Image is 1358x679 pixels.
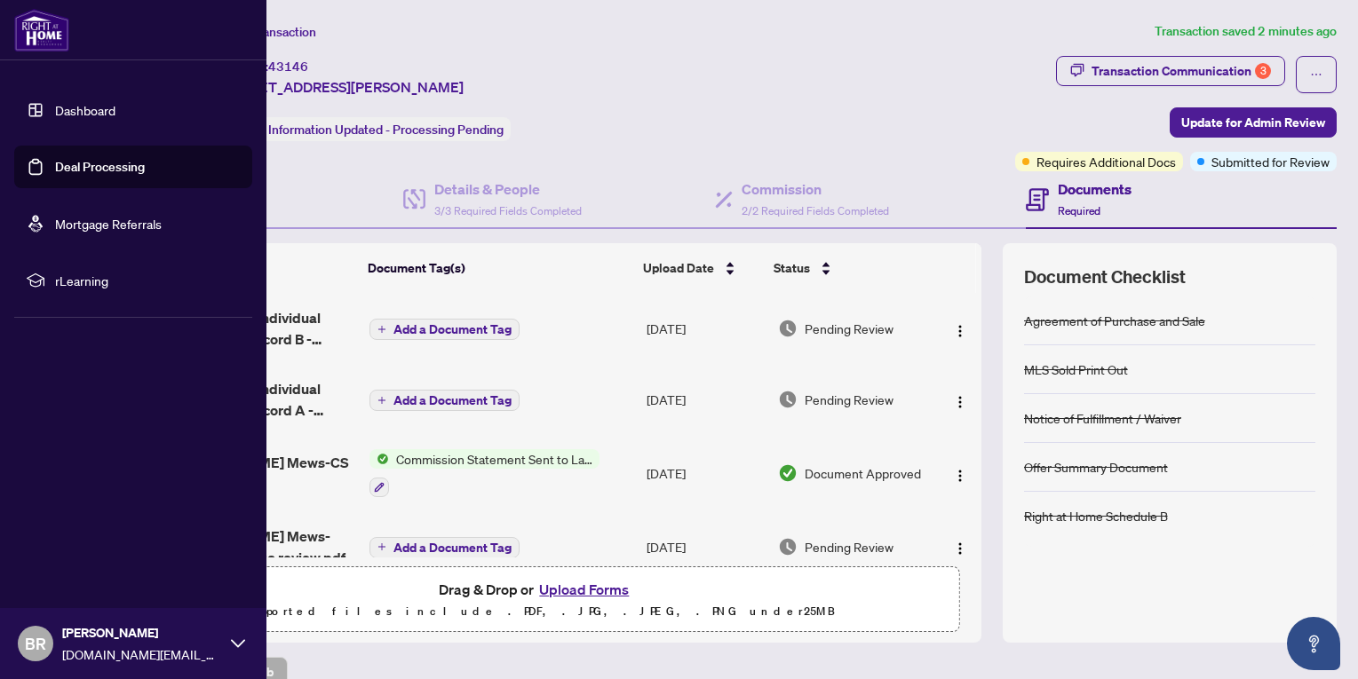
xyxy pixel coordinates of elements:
[377,542,386,551] span: plus
[221,24,316,40] span: View Transaction
[639,511,771,582] td: [DATE]
[774,258,810,278] span: Status
[55,159,145,175] a: Deal Processing
[778,463,798,483] img: Document Status
[434,178,582,200] h4: Details & People
[377,396,386,405] span: plus
[953,541,967,556] img: Logo
[953,324,967,338] img: Logo
[639,364,771,435] td: [DATE]
[766,243,930,293] th: Status
[1024,457,1168,477] div: Offer Summary Document
[778,390,798,409] img: Document Status
[805,390,893,409] span: Pending Review
[393,323,512,336] span: Add a Document Tag
[1058,178,1132,200] h4: Documents
[1211,152,1330,171] span: Submitted for Review
[1181,108,1325,137] span: Update for Admin Review
[805,463,921,483] span: Document Approved
[393,541,512,554] span: Add a Document Tag
[1056,56,1285,86] button: Transaction Communication3
[268,59,308,75] span: 43146
[439,578,634,601] span: Drag & Drop or
[953,469,967,483] img: Logo
[369,449,600,497] button: Status IconCommission Statement Sent to Lawyer
[1287,617,1340,670] button: Open asap
[946,314,974,343] button: Logo
[639,435,771,511] td: [DATE]
[534,578,634,601] button: Upload Forms
[55,216,162,232] a: Mortgage Referrals
[1024,408,1181,428] div: Notice of Fulfillment / Waiver
[361,243,636,293] th: Document Tag(s)
[639,293,771,364] td: [DATE]
[369,390,520,411] button: Add a Document Tag
[1024,311,1205,330] div: Agreement of Purchase and Sale
[268,122,504,138] span: Information Updated - Processing Pending
[1024,506,1168,525] div: Right at Home Schedule B
[953,395,967,409] img: Logo
[805,319,893,338] span: Pending Review
[369,449,389,469] img: Status Icon
[62,644,222,664] span: [DOMAIN_NAME][EMAIL_ADDRESS][DOMAIN_NAME]
[1310,68,1322,81] span: ellipsis
[946,385,974,414] button: Logo
[1024,359,1128,379] div: MLS Sold Print Out
[1024,264,1186,289] span: Document Checklist
[369,389,520,412] button: Add a Document Tag
[805,537,893,557] span: Pending Review
[636,243,766,293] th: Upload Date
[778,537,798,557] img: Document Status
[946,533,974,561] button: Logo
[742,204,889,217] span: 2/2 Required Fields Completed
[55,271,240,290] span: rLearning
[62,623,222,643] span: [PERSON_NAME]
[1058,204,1100,217] span: Required
[369,535,520,558] button: Add a Document Tag
[115,567,959,633] span: Drag & Drop orUpload FormsSupported files include .PDF, .JPG, .JPEG, .PNG under25MB
[1092,57,1271,85] div: Transaction Communication
[220,117,511,141] div: Status:
[393,394,512,407] span: Add a Document Tag
[369,318,520,341] button: Add a Document Tag
[1170,107,1337,138] button: Update for Admin Review
[369,319,520,340] button: Add a Document Tag
[389,449,600,469] span: Commission Statement Sent to Lawyer
[946,459,974,487] button: Logo
[14,9,69,51] img: logo
[369,537,520,558] button: Add a Document Tag
[125,601,949,622] p: Supported files include .PDF, .JPG, .JPEG, .PNG under 25 MB
[742,178,889,200] h4: Commission
[220,76,464,98] span: [STREET_ADDRESS][PERSON_NAME]
[1155,21,1337,42] article: Transaction saved 2 minutes ago
[643,258,714,278] span: Upload Date
[1036,152,1176,171] span: Requires Additional Docs
[377,325,386,334] span: plus
[55,102,115,118] a: Dashboard
[778,319,798,338] img: Document Status
[25,631,46,656] span: BR
[1255,63,1271,79] div: 3
[434,204,582,217] span: 3/3 Required Fields Completed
